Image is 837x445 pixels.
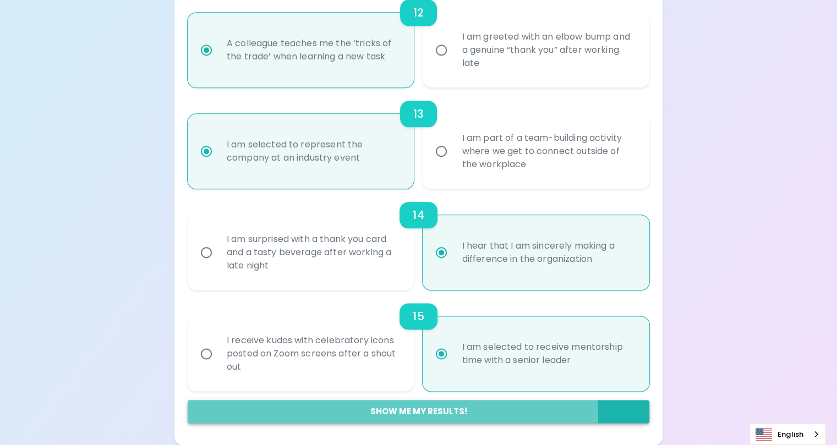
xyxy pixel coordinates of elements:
[188,87,649,189] div: choice-group-check
[750,424,825,444] a: English
[218,321,408,387] div: I receive kudos with celebratory icons posted on Zoom screens after a shout out
[218,125,408,178] div: I am selected to represent the company at an industry event
[218,219,408,285] div: I am surprised with a thank you card and a tasty beverage after working a late night
[188,400,649,423] button: Show me my results!
[413,105,424,123] h6: 13
[188,290,649,391] div: choice-group-check
[453,327,643,380] div: I am selected to receive mentorship time with a senior leader
[413,307,424,325] h6: 15
[413,4,424,21] h6: 12
[218,24,408,76] div: A colleague teaches me the ‘tricks of the trade’ when learning a new task
[750,424,826,445] div: Language
[750,424,826,445] aside: Language selected: English
[413,206,424,224] h6: 14
[453,118,643,184] div: I am part of a team-building activity where we get to connect outside of the workplace
[453,17,643,83] div: I am greeted with an elbow bump and a genuine “thank you” after working late
[453,226,643,279] div: I hear that I am sincerely making a difference in the organization
[188,189,649,290] div: choice-group-check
